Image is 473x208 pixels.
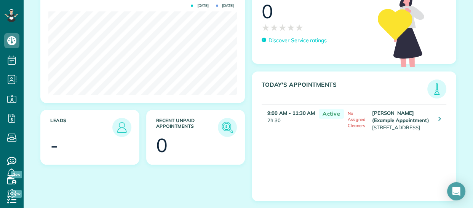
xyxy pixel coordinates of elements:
[262,37,327,44] a: Discover Service ratings
[50,118,112,137] h3: Leads
[372,110,429,123] strong: [PERSON_NAME] (Example Appointment)
[262,81,427,98] h3: Today's Appointments
[156,118,218,137] h3: Recent unpaid appointments
[447,182,465,200] div: Open Intercom Messenger
[114,120,129,135] img: icon_leads-1bed01f49abd5b7fead27621c3d59655bb73ed531f8eeb49469d10e621d6b896.png
[370,105,433,135] td: [STREET_ADDRESS]
[268,37,327,44] p: Discover Service ratings
[348,111,366,128] span: No Assigned Cleaners
[262,21,270,34] span: ★
[429,81,444,97] img: icon_todays_appointments-901f7ab196bb0bea1936b74009e4eb5ffbc2d2711fa7634e0d609ed5ef32b18b.png
[156,136,168,155] div: 0
[319,109,344,119] span: Active
[220,120,235,135] img: icon_unpaid_appointments-47b8ce3997adf2238b356f14209ab4cced10bd1f174958f3ca8f1d0dd7fffeee.png
[295,21,304,34] span: ★
[262,105,315,135] td: 2h 30
[278,21,287,34] span: ★
[270,21,278,34] span: ★
[216,4,234,8] span: [DATE]
[267,110,315,116] strong: 9:00 AM - 11:30 AM
[191,4,209,8] span: [DATE]
[50,136,58,155] div: -
[262,2,273,21] div: 0
[287,21,295,34] span: ★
